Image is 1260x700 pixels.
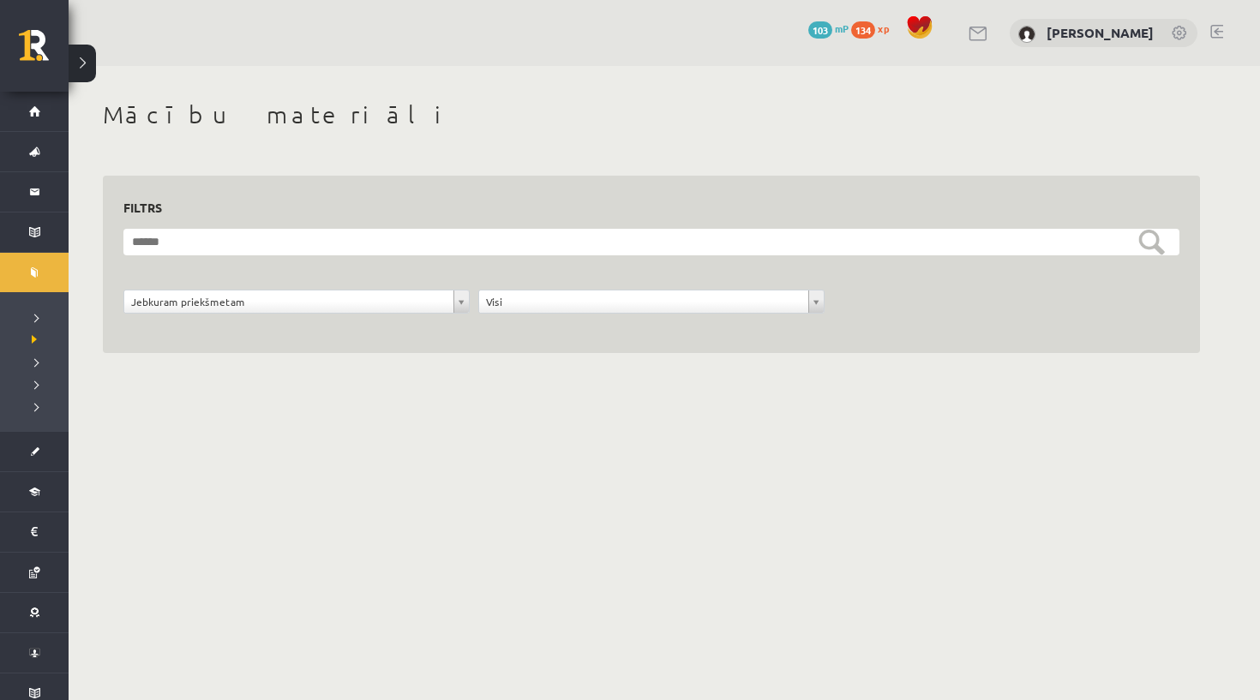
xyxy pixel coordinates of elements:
[123,196,1159,219] h3: Filtrs
[479,290,824,313] a: Visi
[131,290,447,313] span: Jebkuram priekšmetam
[808,21,832,39] span: 103
[1047,24,1154,41] a: [PERSON_NAME]
[19,30,69,73] a: Rīgas 1. Tālmācības vidusskola
[878,21,889,35] span: xp
[851,21,897,35] a: 134 xp
[124,290,469,313] a: Jebkuram priekšmetam
[486,290,801,313] span: Visi
[835,21,849,35] span: mP
[808,21,849,35] a: 103 mP
[1018,26,1035,43] img: Violeta Vederņikova
[103,100,1200,129] h1: Mācību materiāli
[851,21,875,39] span: 134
